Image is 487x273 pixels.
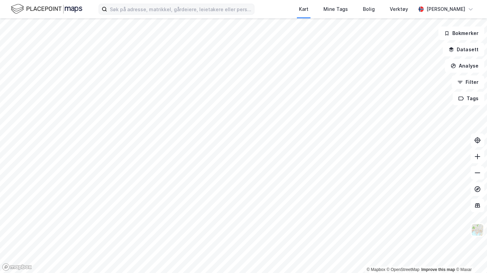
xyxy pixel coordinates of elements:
[453,240,487,273] iframe: Chat Widget
[390,5,408,13] div: Verktøy
[323,5,348,13] div: Mine Tags
[299,5,308,13] div: Kart
[363,5,375,13] div: Bolig
[426,5,465,13] div: [PERSON_NAME]
[107,4,254,14] input: Søk på adresse, matrikkel, gårdeiere, leietakere eller personer
[11,3,82,15] img: logo.f888ab2527a4732fd821a326f86c7f29.svg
